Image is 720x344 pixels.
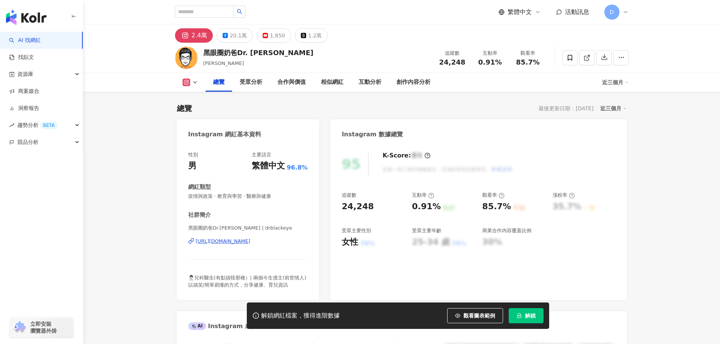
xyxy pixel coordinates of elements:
span: rise [9,123,14,128]
div: 近三個月 [602,76,629,88]
div: 創作內容分析 [396,78,430,87]
div: 網紅類型 [188,183,211,191]
div: 商業合作內容覆蓋比例 [482,227,531,234]
span: 👨🏻‍⚕️兒科醫生(有點搞怪那種）| 兩個今生債主(前世情人) 以搞笑/簡單易懂的方式，分享健康、育兒資訊 [188,275,307,287]
div: Instagram 網紅基本資料 [188,130,262,139]
div: 觀看率 [514,49,542,57]
button: 1,850 [257,28,291,43]
div: 性別 [188,151,198,158]
span: 活動訊息 [565,8,589,15]
span: D [610,8,614,16]
div: 總覽 [177,103,192,114]
span: 疫情與政策 · 教育與學習 · 醫療與健康 [188,193,308,200]
span: 24,248 [439,58,465,66]
a: 商案媒合 [9,88,39,95]
div: 追蹤數 [438,49,467,57]
span: 85.7% [516,59,539,66]
div: 互動分析 [359,78,381,87]
div: 合作與價值 [277,78,306,87]
div: 漲粉率 [553,192,575,199]
span: 立即安裝 瀏覽器外掛 [30,321,57,334]
a: 洞察報告 [9,105,39,112]
span: 繁體中文 [508,8,532,16]
img: logo [6,10,46,25]
span: search [237,9,242,14]
span: 資源庫 [17,66,33,83]
a: searchAI 找網紅 [9,37,41,44]
span: 黑眼圈奶爸Dr.[PERSON_NAME] | drblackeye [188,225,308,231]
div: 女性 [342,236,358,248]
img: KOL Avatar [175,46,198,69]
div: 繁體中文 [252,160,285,172]
div: K-Score : [382,151,430,160]
div: 最後更新日期：[DATE] [539,105,593,111]
div: 黑眼圈奶爸Dr. [PERSON_NAME] [203,48,314,57]
div: 互動率 [476,49,505,57]
div: 社群簡介 [188,211,211,219]
span: 解鎖 [525,313,536,319]
div: 主要語言 [252,151,271,158]
img: chrome extension [12,321,27,333]
div: 0.91% [412,201,441,213]
a: chrome extension立即安裝 瀏覽器外掛 [10,317,73,338]
button: 1.2萬 [295,28,328,43]
div: 觀看率 [482,192,505,199]
div: 1.2萬 [308,30,322,41]
span: 觀看圖表範例 [463,313,495,319]
div: 近三個月 [600,103,627,113]
div: BETA [40,122,57,129]
div: 互動率 [412,192,434,199]
div: 受眾主要性別 [342,227,371,234]
span: 0.91% [478,59,502,66]
span: [PERSON_NAME] [203,60,244,66]
div: 解鎖網紅檔案，獲得進階數據 [261,312,340,320]
div: 2.4萬 [192,30,207,41]
button: 20.1萬 [217,28,253,43]
div: 相似網紅 [321,78,344,87]
div: 85.7% [482,201,511,213]
span: lock [517,313,522,318]
span: 競品分析 [17,134,39,151]
a: 找貼文 [9,54,34,61]
div: 1,850 [270,30,285,41]
div: 總覽 [213,78,225,87]
div: 男 [188,160,197,172]
div: 20.1萬 [230,30,247,41]
div: [URL][DOMAIN_NAME] [196,238,251,245]
div: Instagram 數據總覽 [342,130,403,139]
span: 96.8% [287,164,308,172]
button: 解鎖 [509,308,543,323]
button: 2.4萬 [175,28,213,43]
div: 追蹤數 [342,192,356,199]
button: 觀看圖表範例 [447,308,503,323]
div: 24,248 [342,201,374,213]
div: 受眾主要年齡 [412,227,441,234]
span: 趨勢分析 [17,117,57,134]
a: [URL][DOMAIN_NAME] [188,238,308,245]
div: 受眾分析 [240,78,262,87]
